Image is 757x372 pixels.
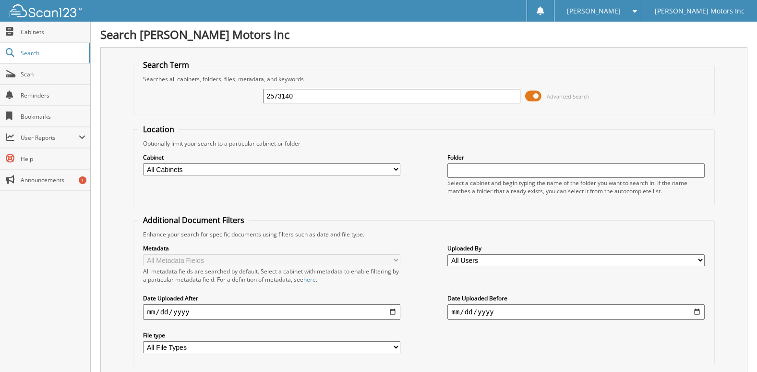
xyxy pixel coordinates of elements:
[303,275,316,284] a: here
[447,294,704,302] label: Date Uploaded Before
[21,134,79,142] span: User Reports
[143,244,400,252] label: Metadata
[21,91,85,99] span: Reminders
[21,155,85,163] span: Help
[100,26,747,42] h1: Search [PERSON_NAME] Motors Inc
[547,93,589,100] span: Advanced Search
[79,176,86,184] div: 1
[138,215,249,225] legend: Additional Document Filters
[138,124,179,135] legend: Location
[21,112,85,121] span: Bookmarks
[138,60,194,70] legend: Search Term
[143,294,400,302] label: Date Uploaded After
[143,267,400,284] div: All metadata fields are searched by default. Select a cabinet with metadata to enable filtering b...
[447,153,704,161] label: Folder
[21,176,85,184] span: Announcements
[21,49,84,57] span: Search
[138,75,709,83] div: Searches all cabinets, folders, files, metadata, and keywords
[447,244,704,252] label: Uploaded By
[10,4,82,17] img: scan123-logo-white.svg
[567,8,621,14] span: [PERSON_NAME]
[447,304,704,320] input: end
[143,304,400,320] input: start
[21,70,85,78] span: Scan
[21,28,85,36] span: Cabinets
[655,8,745,14] span: [PERSON_NAME] Motors Inc
[143,153,400,161] label: Cabinet
[447,179,704,195] div: Select a cabinet and begin typing the name of the folder you want to search in. If the name match...
[143,331,400,339] label: File type
[138,139,709,148] div: Optionally limit your search to a particular cabinet or folder
[138,230,709,238] div: Enhance your search for specific documents using filters such as date and file type.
